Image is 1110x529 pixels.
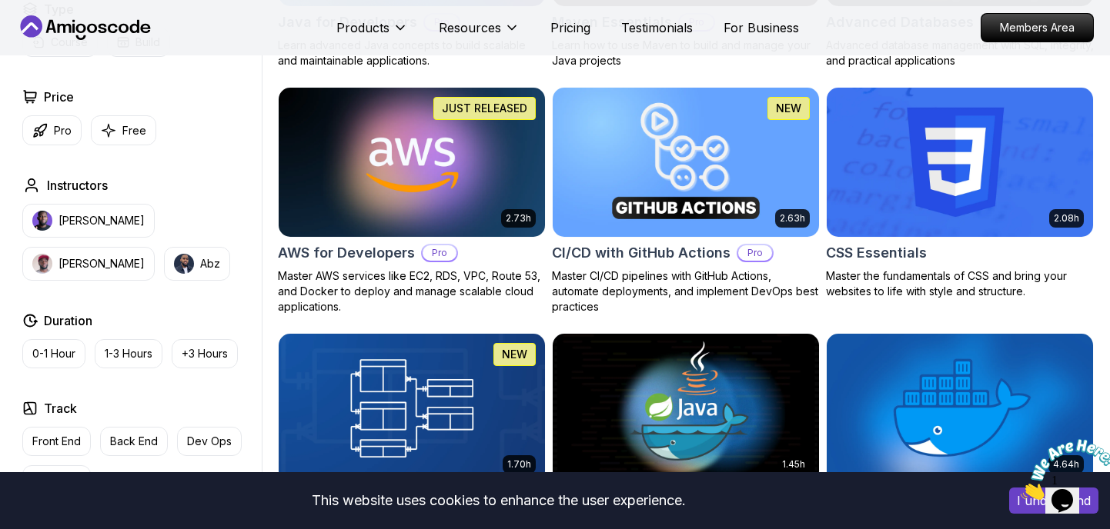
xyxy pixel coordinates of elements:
button: Pro [22,115,82,145]
a: Pricing [550,18,590,37]
p: Dev Ops [187,434,232,449]
h2: Duration [44,311,92,330]
img: instructor img [32,211,52,231]
p: Free [122,123,146,138]
p: Master the fundamentals of CSS and bring your websites to life with style and structure. [826,268,1094,299]
p: Abz [200,256,220,271]
p: 2.63h [780,212,805,225]
p: Master CI/CD pipelines with GitHub Actions, automate deployments, and implement DevOps best pract... [552,268,820,314]
img: Docker For Professionals card [827,334,1093,483]
p: 1-3 Hours [105,346,152,361]
a: CSS Essentials card2.08hCSS EssentialsMaster the fundamentals of CSS and bring your websites to l... [826,87,1094,299]
button: instructor img[PERSON_NAME] [22,247,155,281]
h2: Track [44,399,77,418]
img: CI/CD with GitHub Actions card [553,88,819,237]
a: AWS for Developers card2.73hJUST RELEASEDAWS for DevelopersProMaster AWS services like EC2, RDS, ... [278,87,546,314]
img: instructor img [32,254,52,274]
h2: CI/CD with GitHub Actions [552,242,731,264]
img: instructor img [174,254,194,274]
img: AWS for Developers card [279,88,545,237]
p: Master AWS services like EC2, RDS, VPC, Route 53, and Docker to deploy and manage scalable cloud ... [278,268,546,314]
p: [PERSON_NAME] [59,256,145,271]
p: 2.08h [1054,212,1079,225]
h2: CSS Essentials [826,242,927,264]
a: Members Area [981,13,1094,42]
p: 2.73h [506,212,531,225]
p: Back End [110,434,158,449]
button: Free [91,115,156,145]
button: Back End [100,427,168,456]
button: Products [336,18,408,49]
h2: AWS for Developers [278,242,415,264]
img: Chat attention grabber [6,6,102,67]
button: Front End [22,427,91,456]
p: Members Area [981,14,1093,42]
span: 1 [6,6,12,19]
p: Pro [423,245,456,261]
button: +3 Hours [172,339,238,368]
h2: Instructors [47,176,108,195]
p: [PERSON_NAME] [59,213,145,228]
p: Pro [738,245,772,261]
div: This website uses cookies to enhance the user experience. [12,484,986,517]
button: instructor img[PERSON_NAME] [22,204,155,238]
p: 0-1 Hour [32,346,75,361]
button: Resources [439,18,520,49]
p: NEW [776,101,801,116]
img: CSS Essentials card [827,88,1093,237]
p: 1.45h [782,458,805,471]
p: Pro [54,123,72,138]
p: JUST RELEASED [442,101,527,116]
p: Resources [439,18,501,37]
button: Full Stack [22,465,91,494]
a: CI/CD with GitHub Actions card2.63hNEWCI/CD with GitHub ActionsProMaster CI/CD pipelines with Git... [552,87,820,314]
p: +3 Hours [182,346,228,361]
p: 1.70h [507,458,531,471]
button: 1-3 Hours [95,339,162,368]
button: Dev Ops [177,427,242,456]
p: Products [336,18,390,37]
p: NEW [502,347,527,362]
p: Front End [32,434,81,449]
img: Database Design & Implementation card [279,334,545,483]
a: Testimonials [621,18,693,37]
button: instructor imgAbz [164,247,230,281]
img: Docker for Java Developers card [553,334,819,483]
button: Accept cookies [1009,487,1098,514]
h2: Price [44,88,74,106]
iframe: chat widget [1015,433,1110,506]
a: For Business [724,18,799,37]
button: 0-1 Hour [22,339,85,368]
